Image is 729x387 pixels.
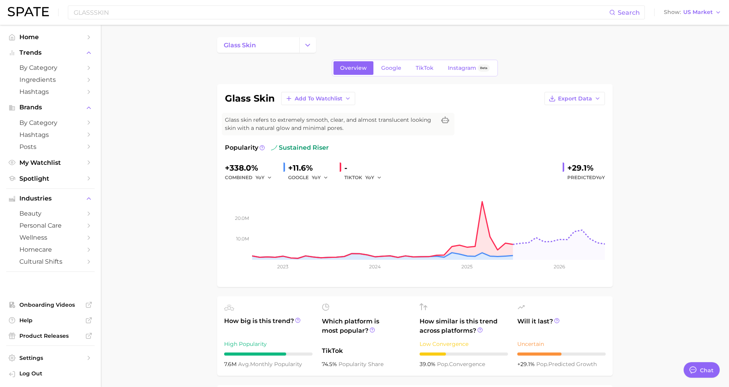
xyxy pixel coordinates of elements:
[365,174,374,181] span: YoY
[271,143,329,152] span: sustained riser
[19,354,81,361] span: Settings
[288,162,333,174] div: +11.6%
[277,264,288,270] tspan: 2023
[322,361,339,368] span: 74.5%
[256,173,272,182] button: YoY
[437,361,485,368] span: convergence
[409,61,440,75] a: TikTok
[480,65,487,71] span: Beta
[340,65,367,71] span: Overview
[322,346,410,356] span: TikTok
[420,361,437,368] span: 39.0%
[19,210,81,217] span: beauty
[225,162,277,174] div: +338.0%
[312,173,328,182] button: YoY
[224,339,313,349] div: High Popularity
[19,370,88,377] span: Log Out
[6,314,95,326] a: Help
[19,131,81,138] span: Hashtags
[19,317,81,324] span: Help
[225,116,436,132] span: Glass skin refers to extremely smooth, clear, and almost translucent looking skin with a natural ...
[19,143,81,150] span: Posts
[225,173,277,182] div: combined
[420,352,508,356] div: 3 / 10
[312,174,321,181] span: YoY
[441,61,496,75] a: InstagramBeta
[618,9,640,16] span: Search
[225,143,258,152] span: Popularity
[19,301,81,308] span: Onboarding Videos
[224,361,238,368] span: 7.6m
[19,258,81,265] span: cultural shifts
[416,65,434,71] span: TikTok
[288,173,333,182] div: GOOGLE
[544,92,605,105] button: Export Data
[517,317,606,335] span: Will it last?
[517,352,606,356] div: 5 / 10
[344,173,387,182] div: TIKTOK
[19,64,81,71] span: by Category
[420,339,508,349] div: Low Convergence
[224,41,256,49] span: glass skin
[375,61,408,75] a: Google
[554,264,565,270] tspan: 2026
[73,6,609,19] input: Search here for a brand, industry, or ingredient
[567,173,605,182] span: Predicted
[6,244,95,256] a: homecare
[339,361,384,368] span: popularity share
[6,232,95,244] a: wellness
[19,159,81,166] span: My Watchlist
[365,173,382,182] button: YoY
[19,49,81,56] span: Trends
[558,95,592,102] span: Export Data
[19,175,81,182] span: Spotlight
[536,361,597,368] span: predicted growth
[6,102,95,113] button: Brands
[299,37,316,53] button: Change Category
[19,119,81,126] span: by Category
[6,141,95,153] a: Posts
[6,74,95,86] a: Ingredients
[6,352,95,364] a: Settings
[6,256,95,268] a: cultural shifts
[6,299,95,311] a: Onboarding Videos
[6,193,95,204] button: Industries
[333,61,373,75] a: Overview
[225,94,275,103] h1: glass skin
[19,33,81,41] span: Home
[6,31,95,43] a: Home
[369,264,381,270] tspan: 2024
[381,65,401,71] span: Google
[420,317,508,335] span: How similar is this trend across platforms?
[536,361,548,368] abbr: popularity index
[6,86,95,98] a: Hashtags
[271,145,277,151] img: sustained riser
[6,129,95,141] a: Hashtags
[281,92,355,105] button: Add to Watchlist
[19,246,81,253] span: homecare
[344,162,387,174] div: -
[6,173,95,185] a: Spotlight
[664,10,681,14] span: Show
[6,157,95,169] a: My Watchlist
[238,361,250,368] abbr: average
[19,234,81,241] span: wellness
[256,174,264,181] span: YoY
[461,264,473,270] tspan: 2025
[662,7,723,17] button: ShowUS Market
[6,207,95,219] a: beauty
[19,76,81,83] span: Ingredients
[19,104,81,111] span: Brands
[19,195,81,202] span: Industries
[19,332,81,339] span: Product Releases
[8,7,49,16] img: SPATE
[19,222,81,229] span: personal care
[6,117,95,129] a: by Category
[437,361,449,368] abbr: popularity index
[224,352,313,356] div: 7 / 10
[322,317,410,342] span: Which platform is most popular?
[224,316,313,335] span: How big is this trend?
[6,62,95,74] a: by Category
[683,10,713,14] span: US Market
[295,95,342,102] span: Add to Watchlist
